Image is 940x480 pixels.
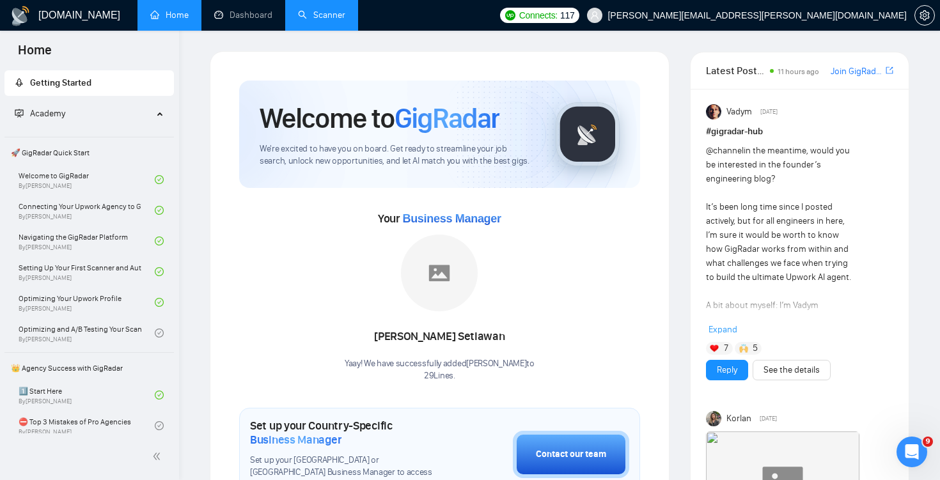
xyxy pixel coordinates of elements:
span: Expand [709,324,737,335]
a: Navigating the GigRadar PlatformBy[PERSON_NAME] [19,227,155,255]
span: Academy [15,108,65,119]
span: fund-projection-screen [15,109,24,118]
img: gigradar-logo.png [556,102,620,166]
span: check-circle [155,175,164,184]
span: rocket [15,78,24,87]
a: Welcome to GigRadarBy[PERSON_NAME] [19,166,155,194]
div: [PERSON_NAME] Setiawan [345,326,535,348]
a: setting [914,10,935,20]
span: 7 [724,342,728,355]
span: Academy [30,108,65,119]
span: Getting Started [30,77,91,88]
span: Korlan [726,412,751,426]
div: Contact our team [536,447,606,461]
img: upwork-logo.png [505,10,515,20]
span: 117 [560,8,574,22]
span: 👑 Agency Success with GigRadar [6,355,173,381]
span: Business Manager [250,433,341,447]
span: check-circle [155,206,164,215]
span: check-circle [155,267,164,276]
img: ❤️ [710,344,719,353]
span: check-circle [155,421,164,430]
a: Reply [717,363,737,377]
a: Join GigRadar Slack Community [831,65,883,79]
span: 9 [923,437,933,447]
button: setting [914,5,935,26]
img: Korlan [706,411,721,426]
span: check-circle [155,391,164,399]
a: Optimizing Your Upwork ProfileBy[PERSON_NAME] [19,288,155,316]
span: Connects: [519,8,558,22]
span: GigRadar [395,101,499,135]
a: See the details [764,363,820,377]
a: Connecting Your Upwork Agency to GigRadarBy[PERSON_NAME] [19,196,155,224]
a: searchScanner [298,10,345,20]
a: Setting Up Your First Scanner and Auto-BidderBy[PERSON_NAME] [19,258,155,286]
span: setting [915,10,934,20]
span: double-left [152,450,165,463]
img: 🙌 [739,344,748,353]
a: Optimizing and A/B Testing Your Scanner for Better ResultsBy[PERSON_NAME] [19,319,155,347]
span: [DATE] [760,106,778,118]
h1: # gigradar-hub [706,125,893,139]
span: 🚀 GigRadar Quick Start [6,140,173,166]
button: Reply [706,360,748,380]
a: homeHome [150,10,189,20]
span: 11 hours ago [778,67,819,76]
span: Vadym [726,105,752,119]
span: [DATE] [760,413,777,424]
div: Yaay! We have successfully added [PERSON_NAME] to [345,358,535,382]
h1: Set up your Country-Specific [250,419,449,447]
span: Home [8,41,62,68]
span: export [886,65,893,75]
button: Contact our team [513,431,629,478]
span: Business Manager [402,212,501,225]
a: dashboardDashboard [214,10,272,20]
li: Getting Started [4,70,174,96]
span: 5 [753,342,758,355]
span: @channel [706,145,744,156]
a: export [886,65,893,77]
span: user [590,11,599,20]
span: Latest Posts from the GigRadar Community [706,63,767,79]
span: We're excited to have you on board. Get ready to streamline your job search, unlock new opportuni... [260,143,535,167]
p: 29Lines . [345,370,535,382]
img: logo [10,6,31,26]
img: Vadym [706,104,721,120]
img: placeholder.png [401,235,478,311]
button: See the details [753,360,831,380]
a: 1️⃣ Start HereBy[PERSON_NAME] [19,381,155,409]
span: Your [378,212,501,226]
iframe: Intercom live chat [897,437,927,467]
span: check-circle [155,236,164,245]
a: ⛔ Top 3 Mistakes of Pro AgenciesBy[PERSON_NAME] [19,412,155,440]
h1: Welcome to [260,101,499,135]
span: check-circle [155,298,164,307]
span: check-circle [155,329,164,337]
